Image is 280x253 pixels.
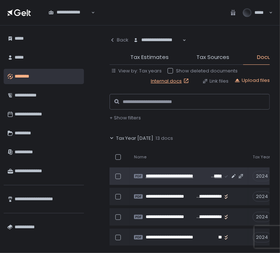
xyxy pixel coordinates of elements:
[110,37,129,43] div: Back
[156,135,173,142] span: 13 docs
[111,68,162,74] button: View by: Tax years
[110,33,129,47] button: Back
[110,115,141,121] button: + Show filters
[130,53,169,62] span: Tax Estimates
[202,78,229,84] button: Link files
[253,171,271,181] div: 2024
[253,154,273,160] span: Tax Years
[196,53,229,62] span: Tax Sources
[129,33,186,48] div: Search for option
[253,232,271,242] div: 2024
[253,191,271,202] div: 2024
[44,5,95,20] div: Search for option
[134,154,146,160] span: Name
[234,77,270,84] button: Upload files
[133,43,182,51] input: Search for option
[253,212,271,222] div: 2024
[49,16,91,23] input: Search for option
[116,135,153,142] span: Tax Year [DATE]
[151,78,191,84] a: Internal docs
